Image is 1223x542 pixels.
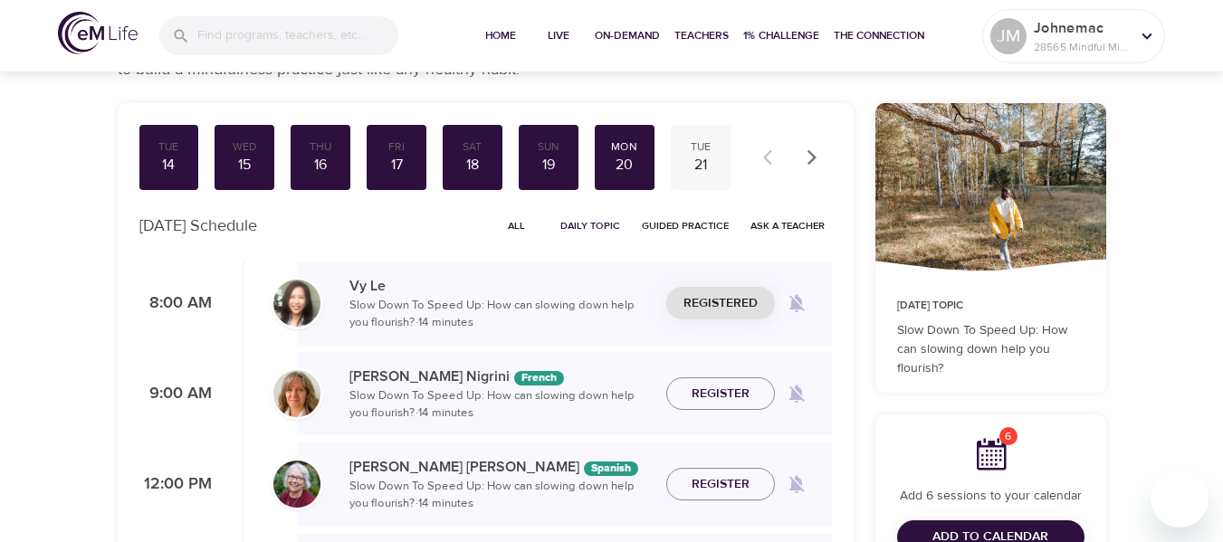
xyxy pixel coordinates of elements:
div: Fri [374,139,419,155]
p: Slow Down To Speed Up: How can slowing down help you flourish? · 14 minutes [349,478,652,513]
div: JM [990,18,1027,54]
button: Daily Topic [553,212,627,240]
p: 28565 Mindful Minutes [1034,39,1130,55]
p: Slow Down To Speed Up: How can slowing down help you flourish? [897,321,1084,378]
span: Remind me when a class goes live every Monday at 12:00 PM [775,462,818,506]
p: [DATE] Schedule [139,214,257,238]
p: Vy Le [349,275,652,297]
div: Mon [602,139,647,155]
p: Slow Down To Speed Up: How can slowing down help you flourish? · 14 minutes [349,297,652,332]
span: All [495,217,539,234]
p: Slow Down To Speed Up: How can slowing down help you flourish? · 14 minutes [349,387,652,423]
span: Remind me when a class goes live every Monday at 9:00 AM [775,372,818,415]
span: Ask a Teacher [750,217,825,234]
span: Remind me when a class goes live every Monday at 8:00 AM [775,281,818,325]
img: vy-profile-good-3.jpg [273,280,320,327]
span: 6 [999,427,1018,445]
span: On-Demand [595,26,660,45]
div: Tue [147,139,192,155]
span: Guided Practice [642,217,729,234]
div: 20 [602,155,647,176]
p: [PERSON_NAME] Nigrini [349,366,652,387]
span: Registered [683,292,758,315]
div: The episodes in this programs will be in Spanish [584,461,638,476]
button: Registered [666,287,775,320]
p: 8:00 AM [139,291,212,316]
p: [DATE] Topic [897,298,1084,314]
span: The Connection [834,26,924,45]
span: Register [692,473,750,496]
div: Sun [526,139,571,155]
span: Register [692,383,750,405]
div: Wed [222,139,267,155]
span: 1% Challenge [743,26,819,45]
img: Bernice_Moore_min.jpg [273,461,320,508]
p: 12:00 PM [139,472,212,497]
p: 9:00 AM [139,382,212,406]
button: Guided Practice [635,212,736,240]
div: Sat [450,139,495,155]
div: Tue [678,139,723,155]
button: All [488,212,546,240]
div: 15 [222,155,267,176]
button: Register [666,468,775,501]
p: Johnemac [1034,17,1130,39]
span: Live [537,26,580,45]
div: 16 [298,155,343,176]
button: Ask a Teacher [743,212,832,240]
p: Add 6 sessions to your calendar [897,487,1084,506]
img: logo [58,12,138,54]
p: [PERSON_NAME] [PERSON_NAME] [349,456,652,478]
div: 21 [678,155,723,176]
span: Home [479,26,522,45]
button: Register [666,377,775,411]
input: Find programs, teachers, etc... [197,16,398,55]
iframe: Button to launch messaging window [1151,470,1209,528]
div: 18 [450,155,495,176]
span: Daily Topic [560,217,620,234]
div: 19 [526,155,571,176]
div: Thu [298,139,343,155]
div: 17 [374,155,419,176]
div: 14 [147,155,192,176]
div: The episodes in this programs will be in French [514,371,564,385]
span: Teachers [674,26,729,45]
img: MelissaNigiri.jpg [273,370,320,417]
